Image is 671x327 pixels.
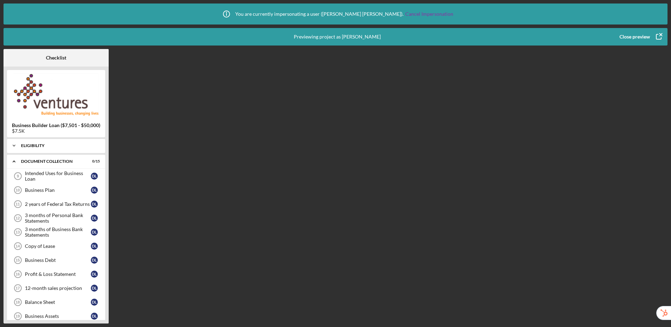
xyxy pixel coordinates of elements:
[15,286,20,290] tspan: 17
[218,5,453,23] div: You are currently impersonating a user ( [PERSON_NAME] [PERSON_NAME] ).
[91,215,98,222] div: D L
[25,227,91,238] div: 3 months of Business Bank Statements
[12,123,100,128] b: Business Builder Loan ($7,501 - $50,000)
[25,171,91,182] div: Intended Uses for Business Loan
[91,243,98,250] div: D L
[15,300,20,304] tspan: 18
[25,213,91,224] div: 3 months of Personal Bank Statements
[91,299,98,306] div: D L
[15,314,20,318] tspan: 19
[25,271,91,277] div: Profit & Loss Statement
[15,230,20,234] tspan: 13
[25,313,91,319] div: Business Assets
[25,299,91,305] div: Balance Sheet
[294,28,381,46] div: Previewing project as [PERSON_NAME]
[7,74,105,116] img: Product logo
[612,30,667,44] button: Close preview
[91,285,98,292] div: D L
[15,272,20,276] tspan: 16
[91,271,98,278] div: D L
[619,30,650,44] div: Close preview
[46,55,66,61] b: Checklist
[15,244,20,248] tspan: 14
[91,313,98,320] div: D L
[87,159,100,163] div: 0 / 15
[25,243,91,249] div: Copy of Lease
[15,202,20,206] tspan: 11
[91,173,98,180] div: D L
[25,201,91,207] div: 2 years of Federal Tax Returns
[405,11,453,17] a: Cancel Impersonation
[25,187,91,193] div: Business Plan
[15,258,20,262] tspan: 15
[12,128,100,134] div: $7.5K
[21,144,96,148] div: Eligibility
[91,201,98,208] div: D L
[21,159,82,163] div: Document Collection
[17,174,19,178] tspan: 9
[25,257,91,263] div: Business Debt
[15,188,20,192] tspan: 10
[91,257,98,264] div: D L
[25,285,91,291] div: 12-month sales projection
[91,187,98,194] div: D L
[91,229,98,236] div: D L
[15,216,20,220] tspan: 12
